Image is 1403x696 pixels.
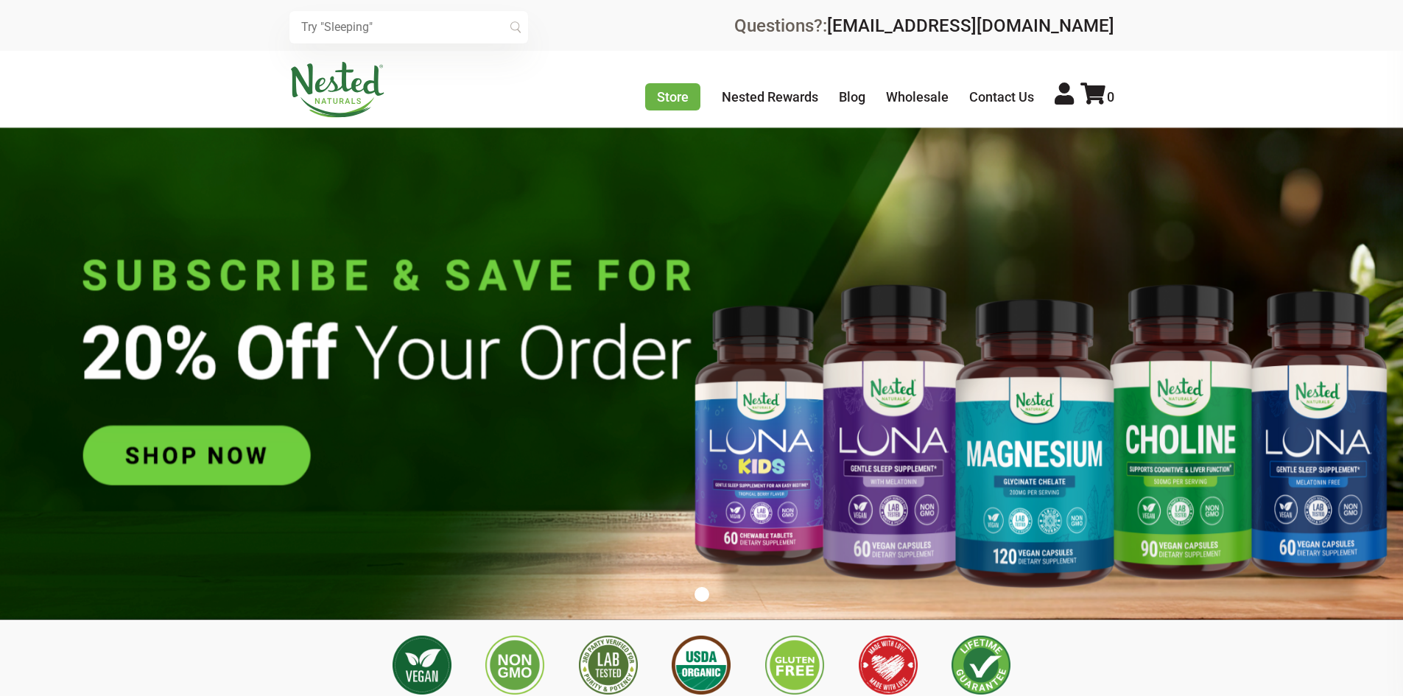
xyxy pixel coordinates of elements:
[289,11,528,43] input: Try "Sleeping"
[645,83,700,110] a: Store
[672,636,731,695] img: USDA Organic
[734,17,1114,35] div: Questions?:
[579,636,638,695] img: 3rd Party Lab Tested
[886,89,949,105] a: Wholesale
[485,636,544,695] img: Non GMO
[827,15,1114,36] a: [EMAIL_ADDRESS][DOMAIN_NAME]
[839,89,865,105] a: Blog
[859,636,918,695] img: Made with Love
[695,587,709,602] button: 1 of 1
[765,636,824,695] img: Gluten Free
[1107,89,1114,105] span: 0
[289,62,385,118] img: Nested Naturals
[1080,89,1114,105] a: 0
[969,89,1034,105] a: Contact Us
[952,636,1010,695] img: Lifetime Guarantee
[393,636,451,695] img: Vegan
[722,89,818,105] a: Nested Rewards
